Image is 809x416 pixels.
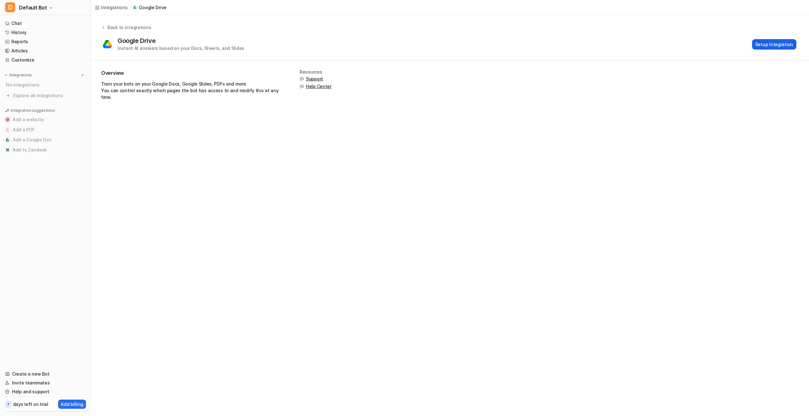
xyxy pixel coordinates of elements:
[3,37,88,46] a: Reports
[3,135,88,145] button: Add a Google DocAdd a Google Doc
[132,4,167,11] a: Google Drive iconGoogle Drive
[118,37,158,45] div: Google Drive
[58,400,86,409] button: Add billing
[11,108,55,113] p: Integration suggestions
[3,72,34,78] button: Integrations
[80,73,85,77] img: menu_add.svg
[306,83,332,90] span: Help Center
[3,28,88,37] a: History
[61,401,83,407] p: Add billing
[300,77,304,81] img: support.svg
[4,73,8,77] img: expand menu
[6,118,9,122] img: Add a website
[3,56,88,64] a: Customize
[118,45,244,51] div: Instant AI answers based on your Docs, Sheets, and Slides
[103,40,112,49] img: Google Drive logo
[6,128,9,132] img: Add a PDF
[13,401,48,407] p: days left on trial
[4,80,88,90] div: No integrations
[106,24,151,31] div: Back to integrations
[9,73,32,78] p: Integrations
[300,69,332,74] div: Resources
[3,46,88,55] a: Articles
[3,19,88,28] a: Chat
[300,83,332,90] button: Help Center
[139,4,167,11] p: Google Drive
[3,378,88,387] a: Invite teammates
[300,84,304,89] img: support.svg
[752,39,796,50] button: Setup Integration
[3,387,88,396] a: Help and support
[5,2,15,12] span: D
[300,76,332,82] button: Support
[19,3,47,12] span: Default Bot
[101,4,128,11] div: Integrations
[130,5,131,10] span: /
[95,4,128,11] a: Integrations
[3,115,88,125] button: Add a websiteAdd a website
[101,24,151,37] button: Back to integrations
[7,402,9,407] p: 7
[5,92,11,99] img: explore all integrations
[6,148,9,152] img: Add to Zendesk
[6,138,9,142] img: Add a Google Doc
[3,145,88,155] button: Add to ZendeskAdd to Zendesk
[3,370,88,378] a: Create a new Bot
[3,125,88,135] button: Add a PDFAdd a PDF
[13,91,86,101] span: Explore all integrations
[101,69,284,77] h2: Overview
[133,6,137,9] img: Google Drive icon
[101,80,284,100] p: Train your bots on your Google Docs, Google Slides, PDFs and more You can control exactly which p...
[306,76,323,82] span: Support
[3,91,88,100] a: Explore all integrations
